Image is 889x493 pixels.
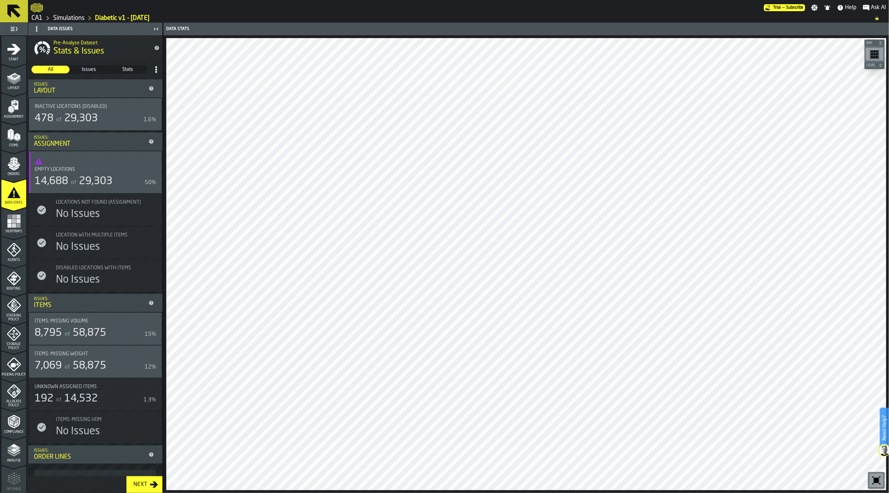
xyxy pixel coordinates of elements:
[35,384,97,390] span: Unknown assigned items
[35,104,156,109] div: Title
[145,330,156,339] div: 15%
[163,23,889,35] header: Data Stats
[56,208,100,220] div: No Issues
[34,453,146,461] div: Order Lines
[1,172,26,176] span: Orders
[1,487,26,491] span: Optimise
[31,14,886,22] nav: Breadcrumb
[1,237,26,264] li: menu Agents
[35,318,88,324] span: Items: Missing Volume
[1,230,26,233] span: Heatmaps
[1,408,26,436] li: menu Compliance
[1,36,26,64] li: menu Start
[56,417,156,422] div: Title
[1,430,26,434] span: Compliance
[53,46,104,57] span: Stats & Issues
[1,459,26,463] span: Analyse
[1,400,26,407] span: Allocate Policy
[29,194,162,226] div: stat-Locations not found (Assignment)
[1,65,26,93] li: menu Layout
[29,260,162,292] div: stat-Disabled locations with Items
[145,363,156,371] div: 12%
[35,104,148,109] div: Title
[151,25,161,33] label: button-toggle-Close me
[64,113,98,124] span: 29,303
[56,232,148,238] div: Title
[73,328,106,338] span: 58,875
[35,104,107,109] span: Inactive Locations (Disabled)
[29,98,162,130] div: stat-Inactive Locations (Disabled)
[782,5,785,10] span: —
[786,5,804,10] span: Subscribe
[1,151,26,179] li: menu Orders
[860,3,889,12] label: button-toggle-Ask AI
[35,327,62,339] div: 8,795
[71,180,76,186] span: of
[126,476,162,493] button: button-Next
[868,472,885,489] div: button-toolbar-undefined
[871,3,886,12] span: Ask AI
[1,115,26,119] span: Assignment
[56,200,148,205] div: Title
[1,342,26,350] span: Storage Policy
[35,167,156,172] div: Title
[56,232,127,238] span: Location with multiple Items
[144,116,156,124] div: 1.6%
[34,82,146,87] div: Issues:
[29,227,162,259] div: stat-Location with multiple Items
[31,66,70,73] div: thumb
[29,411,162,443] div: stat-Items: Missing UOM
[144,396,156,404] div: 1.3%
[109,66,147,73] div: thumb
[56,397,61,403] span: of
[30,23,151,35] div: Data Issues
[1,122,26,150] li: menu Items
[70,66,108,73] div: thumb
[95,14,150,22] a: link-to-/wh/i/76e2a128-1b54-4d66-80d4-05ae4c277723/simulations/ce424c34-50ff-4fcf-952a-902a30a2205b
[1,24,26,34] label: button-toggle-Toggle Full Menu
[34,297,146,302] div: Issues:
[35,167,148,172] div: Title
[1,314,26,321] span: Stacking Policy
[56,417,148,422] div: Title
[31,1,43,14] a: logo-header
[71,66,108,73] span: Issues
[35,384,148,390] div: Title
[865,39,885,46] button: button-
[845,3,857,12] span: Help
[1,86,26,90] span: Layout
[29,378,162,411] div: stat-Unknown assigned items
[56,265,131,271] span: Disabled locations with Items
[56,241,100,253] div: No Issues
[56,274,100,286] div: No Issues
[31,65,70,74] label: button-switch-multi-All
[56,425,100,438] div: No Issues
[35,112,53,125] div: 478
[35,318,148,324] div: Title
[865,64,877,67] span: Level
[168,475,207,489] a: logo-header
[1,373,26,377] span: Picking Policy
[28,35,162,60] div: title-Stats & Issues
[35,167,75,172] span: Empty locations
[165,27,527,31] div: Data Stats
[56,265,156,271] div: Title
[56,200,156,205] div: Title
[70,65,109,74] label: button-switch-multi-Issues
[821,4,834,11] label: button-toggle-Notifications
[1,322,26,350] li: menu Storage Policy
[1,380,26,408] li: menu Allocate Policy
[29,346,162,378] div: stat-Items: Missing Weight
[32,66,69,73] span: All
[35,318,156,324] div: Title
[35,157,156,165] span: threshold:50
[1,144,26,147] span: Items
[764,4,805,11] a: link-to-/wh/i/76e2a128-1b54-4d66-80d4-05ae4c277723/pricing/
[34,448,146,453] div: Issues:
[834,3,860,12] label: button-toggle-Help
[764,4,805,11] div: Menu Subscription
[56,417,102,422] span: Items: Missing UOM
[1,287,26,291] span: Routing
[34,87,146,95] div: Layout
[1,265,26,293] li: menu Routing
